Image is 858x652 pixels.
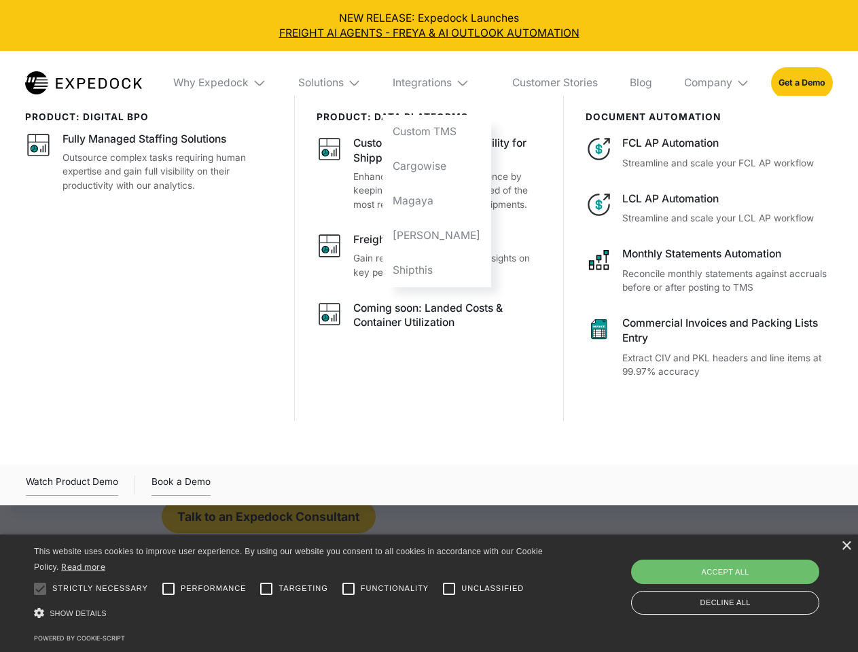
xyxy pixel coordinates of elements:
div: Solutions [287,51,372,115]
div: Company [684,76,732,90]
a: Magaya [382,183,491,218]
a: Read more [61,562,105,572]
a: [PERSON_NAME] [382,218,491,253]
a: Book a Demo [151,474,211,496]
p: Outsource complex tasks requiring human expertise and gain full visibility on their productivity ... [62,151,273,193]
a: Commercial Invoices and Packing Lists EntryExtract CIV and PKL headers and line items at 99.97% a... [586,316,833,379]
div: Company [673,51,760,115]
div: Coming soon: Landed Costs & Container Utilization [353,301,542,331]
a: Shipthis [382,253,491,287]
div: Customer Experience: Visibility for Shippers [353,136,542,166]
span: This website uses cookies to improve user experience. By using our website you consent to all coo... [34,547,543,572]
div: Commercial Invoices and Packing Lists Entry [622,316,832,346]
span: Targeting [279,583,327,594]
p: Reconcile monthly statements against accruals before or after posting to TMS [622,267,832,295]
p: Enhance your customer experience by keeping your customers informed of the most recent changes to... [353,170,542,212]
p: Streamline and scale your FCL AP workflow [622,156,832,170]
nav: Integrations [382,115,491,287]
p: Extract CIV and PKL headers and line items at 99.97% accuracy [622,351,832,379]
div: document automation [586,111,833,122]
a: Get a Demo [771,67,833,98]
a: Blog [619,51,662,115]
div: Why Expedock [173,76,249,90]
div: Integrations [382,51,491,115]
a: Fully Managed Staffing SolutionsOutsource complex tasks requiring human expertise and gain full v... [25,132,273,192]
div: Why Expedock [163,51,277,115]
a: Freight BIGain real-time and actionable insights on key performance indicators [317,232,543,279]
div: Fully Managed Staffing Solutions [62,132,226,147]
iframe: Chat Widget [632,505,858,652]
a: Customer Stories [501,51,608,115]
a: Cargowise [382,149,491,184]
a: Customer Experience: Visibility for ShippersEnhance your customer experience by keeping your cust... [317,136,543,211]
a: FCL AP AutomationStreamline and scale your FCL AP workflow [586,136,833,170]
div: Integrations [393,76,452,90]
a: Monthly Statements AutomationReconcile monthly statements against accruals before or after postin... [586,247,833,295]
p: Gain real-time and actionable insights on key performance indicators [353,251,542,279]
span: Functionality [361,583,429,594]
a: Powered by cookie-script [34,634,125,642]
span: Performance [181,583,247,594]
p: Streamline and scale your LCL AP workflow [622,211,832,225]
a: Custom TMS [382,115,491,149]
div: Show details [34,604,548,623]
div: PRODUCT: data platforms [317,111,543,122]
span: Show details [50,609,107,617]
div: FCL AP Automation [622,136,832,151]
div: NEW RELEASE: Expedock Launches [11,11,848,41]
div: LCL AP Automation [622,192,832,206]
div: Monthly Statements Automation [622,247,832,261]
div: Watch Product Demo [26,474,118,496]
span: Unclassified [461,583,524,594]
div: Freight BI [353,232,401,247]
a: Coming soon: Landed Costs & Container Utilization [317,301,543,335]
a: LCL AP AutomationStreamline and scale your LCL AP workflow [586,192,833,225]
div: product: digital bpo [25,111,273,122]
span: Strictly necessary [52,583,148,594]
div: Solutions [298,76,344,90]
a: FREIGHT AI AGENTS - FREYA & AI OUTLOOK AUTOMATION [11,26,848,41]
a: open lightbox [26,474,118,496]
